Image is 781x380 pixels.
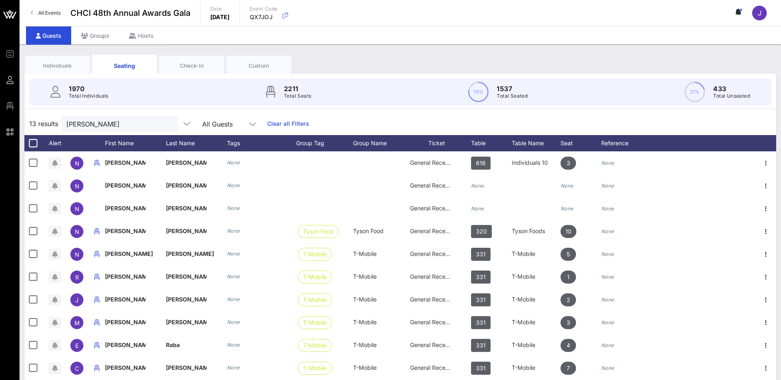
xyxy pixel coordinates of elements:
i: None [471,205,484,212]
span: 331 [476,339,486,352]
p: [PERSON_NAME] [105,174,146,197]
p: [PERSON_NAME] [105,197,146,220]
p: Total Unseated [713,92,750,100]
i: None [227,228,240,234]
span: General Reception [410,364,459,371]
span: 3 [567,316,570,329]
span: General Reception [410,296,459,303]
p: [DATE] [210,13,230,21]
span: T-Mobile [353,250,377,257]
span: T-Mobile [303,317,327,329]
span: 616 [476,157,486,170]
i: None [227,205,240,211]
p: [PERSON_NAME] [105,220,146,242]
span: 10 [565,225,572,238]
a: All Events [26,7,65,20]
span: T-Mobile [303,294,327,306]
i: None [227,273,240,280]
p: 1970 [69,84,109,94]
p: [PERSON_NAME] [105,288,146,311]
i: None [227,319,240,325]
i: None [227,342,240,348]
div: T-Mobile [512,265,561,288]
i: None [601,251,614,257]
span: T-Mobile [353,364,377,371]
a: Clear all Filters [267,119,309,128]
i: None [601,365,614,371]
div: Individuals 10 [512,151,561,174]
div: Group Tag [296,135,353,151]
span: T-Mobile [303,339,327,352]
p: 433 [713,84,750,94]
div: Guests [26,26,71,45]
p: [PERSON_NAME] [166,265,207,288]
p: [PERSON_NAME] [166,356,207,379]
p: Event Code [250,5,278,13]
span: 7 [567,362,570,375]
p: [PERSON_NAME] [166,288,207,311]
div: All Guests [202,120,233,128]
div: Check-In [165,62,218,70]
span: N [75,160,79,167]
span: C [75,365,79,372]
p: 2211 [284,84,311,94]
span: General Reception [410,250,459,257]
div: Individuals [31,62,84,70]
div: Table [471,135,512,151]
span: General Reception [410,319,459,325]
div: Seat [561,135,601,151]
i: None [227,296,240,302]
span: 331 [476,248,486,261]
i: None [601,228,614,234]
span: Tyson Food [303,225,334,238]
p: [PERSON_NAME] [166,197,207,220]
div: T-Mobile [512,288,561,311]
span: [PERSON_NAME] [105,250,153,257]
span: 2 [567,293,570,306]
span: 331 [476,316,486,329]
span: N [75,251,79,258]
div: T-Mobile [512,311,561,334]
i: None [601,274,614,280]
p: [PERSON_NAME] [105,265,146,288]
div: T-Mobile [512,356,561,379]
div: T-Mobile [512,242,561,265]
span: T-Mobile [353,341,377,348]
i: None [601,205,614,212]
span: N [75,228,79,235]
i: None [601,160,614,166]
span: General Reception [410,273,459,280]
i: None [561,183,574,189]
span: T-Mobile [353,273,377,280]
div: Last Name [166,135,227,151]
span: [PERSON_NAME] [166,250,214,257]
i: None [601,183,614,189]
span: M [74,319,80,326]
span: 13 results [29,119,58,129]
p: Date [210,5,230,13]
div: Ticket [410,135,471,151]
p: QX7JOJ [250,13,278,21]
p: Total Seated [497,92,528,100]
p: [PERSON_NAME] [105,356,146,379]
span: All Events [38,10,61,16]
div: Seating [98,61,151,70]
span: 331 [476,362,486,375]
span: R [75,274,79,281]
div: First Name [105,135,166,151]
p: [PERSON_NAME] [166,311,207,334]
span: J [75,297,79,304]
p: 1537 [497,84,528,94]
div: Hosts [119,26,164,45]
p: [PERSON_NAME] [166,220,207,242]
span: 331 [476,271,486,284]
span: 5 [567,248,570,261]
p: Total Seats [284,92,311,100]
div: Tyson Foods [512,220,561,242]
i: None [471,183,484,189]
span: T-Mobile [353,296,377,303]
i: None [227,159,240,166]
span: General Reception [410,205,459,212]
i: None [601,297,614,303]
i: None [227,251,240,257]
